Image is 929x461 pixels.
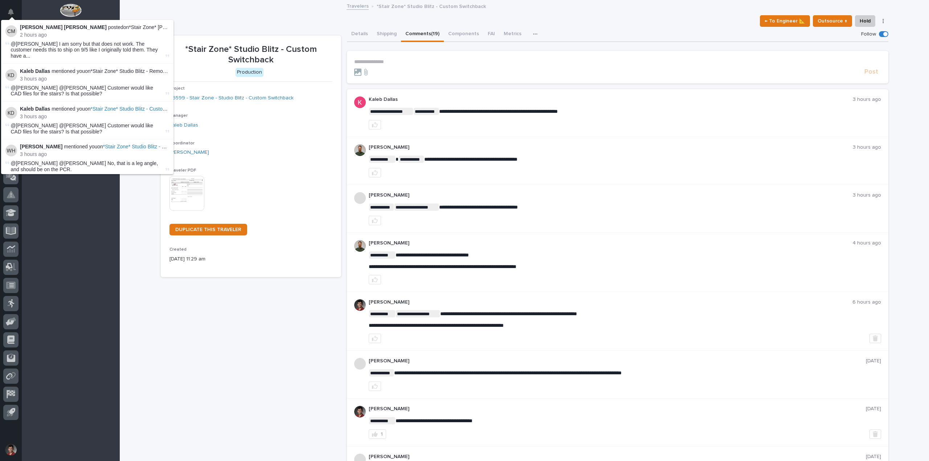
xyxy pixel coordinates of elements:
[765,17,805,25] span: ← To Engineer 📐
[862,68,881,76] button: Post
[813,15,852,27] button: Outsource ↑
[11,85,154,97] span: @[PERSON_NAME] @[PERSON_NAME] Customer would like CAD files for the stairs? Is that possible?
[20,24,169,30] p: posted on :
[169,149,209,156] a: [PERSON_NAME]
[347,1,369,10] a: Travelers
[853,144,881,151] p: 3 hours ago
[369,120,381,129] button: like this post
[760,15,810,27] button: ← To Engineer 📐
[169,122,198,129] a: Kaleb Dallas
[20,68,169,74] p: mentioned you on :
[369,358,866,364] p: [PERSON_NAME]
[853,96,881,103] p: 3 hours ago
[866,358,881,364] p: [DATE]
[860,17,871,25] span: Hold
[3,442,19,457] button: users-avatar
[369,382,381,391] button: like this post
[20,24,107,30] strong: [PERSON_NAME] [PERSON_NAME]
[853,192,881,198] p: 3 hours ago
[20,106,169,112] p: mentioned you on :
[372,27,401,42] button: Shipping
[354,299,366,311] img: ROij9lOReuV7WqYxWfnW
[9,9,19,20] div: Notifications
[20,151,169,157] p: 3 hours ago
[20,144,169,150] p: mentioned you on :
[5,107,17,119] img: Kaleb Dallas
[236,68,263,77] div: Production
[483,27,499,42] button: FAI
[169,94,294,102] a: 26599 - Stair Zone - Studio Blitz - Custom Switchback
[852,299,881,305] p: 6 hours ago
[369,240,852,246] p: [PERSON_NAME]
[347,27,372,42] button: Details
[20,114,169,120] p: 3 hours ago
[852,240,881,246] p: 4 hours ago
[354,96,366,108] img: ACg8ocJFQJZtOpq0mXhEl6L5cbQXDkmdPAf0fdoBPnlMfqfX=s96-c
[369,334,381,343] button: like this post
[869,429,881,439] button: Delete post
[20,76,169,82] p: 3 hours ago
[369,192,853,198] p: [PERSON_NAME]
[11,160,158,172] span: @[PERSON_NAME] @[PERSON_NAME] No, that is a leg angle, and should be on the PCR.
[369,144,853,151] p: [PERSON_NAME]
[855,15,875,27] button: Hold
[91,106,194,112] span: *Stair Zone* Studio Blitz - Custom Switchback
[369,168,381,177] button: like this post
[103,144,206,149] span: *Stair Zone* Studio Blitz - Custom Switchback
[169,141,195,145] span: Coordinator
[866,406,881,412] p: [DATE]
[369,96,853,103] p: Kaleb Dallas
[5,69,17,81] img: Kaleb Dallas
[169,224,247,235] a: DUPLICATE THIS TRAVELER
[354,144,366,156] img: AATXAJw4slNr5ea0WduZQVIpKGhdapBAGQ9xVsOeEvl5=s96-c
[369,299,852,305] p: [PERSON_NAME]
[20,144,62,149] strong: [PERSON_NAME]
[11,41,164,59] span: @[PERSON_NAME] I am sorry but that does not work. The customer needs this to ship on 9/5 like I o...
[866,454,881,460] p: [DATE]
[11,123,154,135] span: @[PERSON_NAME] @[PERSON_NAME] Customer would like CAD files for the stairs? Is that possible?
[499,27,526,42] button: Metrics
[444,27,483,42] button: Components
[861,31,876,37] p: Follow
[369,275,381,284] button: like this post
[369,216,381,225] button: like this post
[5,145,17,156] img: Wynne Hochstetler
[381,432,383,437] div: 1
[169,168,196,173] span: Traveler PDF
[169,44,332,65] p: *Stair Zone* Studio Blitz - Custom Switchback
[129,24,265,30] a: *Stair Zone* [PERSON_NAME] Builders - OH - Straight Stair
[818,17,847,25] span: Outsource ↑
[169,255,332,263] p: [DATE] 11:29 am
[869,334,881,343] button: Delete post
[864,68,878,76] span: Post
[169,247,187,252] span: Created
[20,68,50,74] strong: Kaleb Dallas
[377,2,486,10] p: *Stair Zone* Studio Blitz - Custom Switchback
[369,429,386,439] button: 1
[5,25,17,37] img: Connor Matthes
[20,106,50,112] strong: Kaleb Dallas
[369,454,866,460] p: [PERSON_NAME]
[169,86,185,91] span: Project
[20,32,169,38] p: 2 hours ago
[91,68,197,74] a: *Stair Zone* Studio Blitz - Removable Guardrail
[354,240,366,252] img: AATXAJw4slNr5ea0WduZQVIpKGhdapBAGQ9xVsOeEvl5=s96-c
[3,4,19,20] button: Notifications
[60,4,81,17] img: Workspace Logo
[169,114,188,118] span: Manager
[175,227,241,232] span: DUPLICATE THIS TRAVELER
[369,406,866,412] p: [PERSON_NAME]
[354,406,366,417] img: ROij9lOReuV7WqYxWfnW
[401,27,444,42] button: Comments (19)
